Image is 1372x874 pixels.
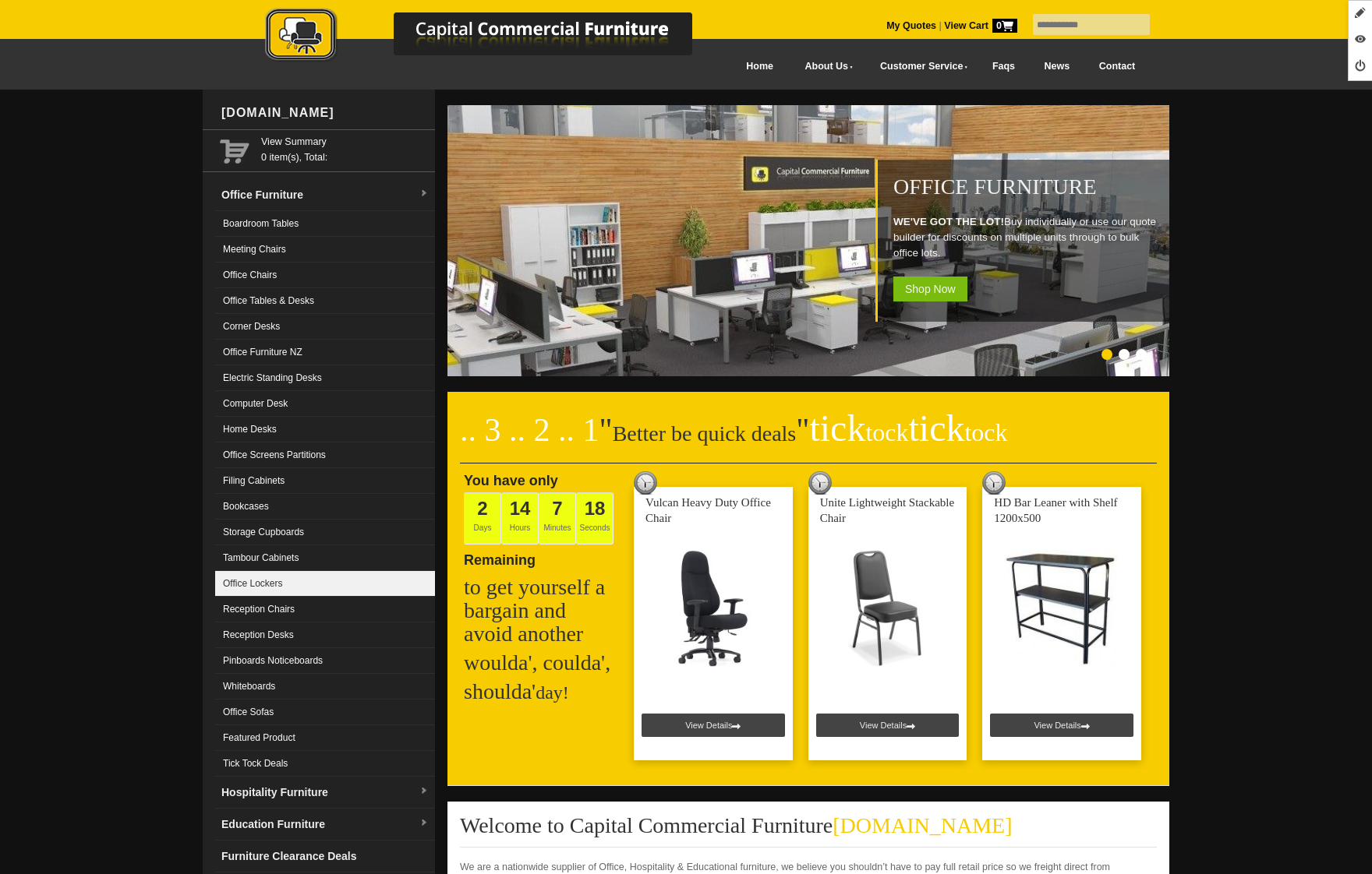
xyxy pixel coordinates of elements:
a: View Cart0 [942,20,1017,31]
a: View Summary [261,134,429,150]
span: tick tick [809,407,1007,449]
a: Meeting Chairs [215,237,435,263]
a: Capital Commercial Furniture Logo [222,8,768,69]
span: 2 [477,498,487,519]
a: Furniture Clearance Deals [215,841,435,872]
a: Electric Standing Desks [215,365,435,391]
img: dropdown [419,819,429,828]
img: Office Furniture [447,105,1172,376]
img: tick tock deal clock [808,471,832,495]
a: Pinboards Noticeboards [215,648,435,674]
div: [DOMAIN_NAME] [215,90,435,136]
img: dropdown [419,189,429,199]
span: Remaining [464,546,536,568]
span: " [796,412,1007,448]
span: tock [865,418,908,446]
a: Tick Tock Deals [215,751,435,777]
img: tick tock deal clock [982,471,1006,495]
img: tick tock deal clock [634,471,657,495]
a: Office Furniture WE'VE GOT THE LOT!Buy individually or use our quote builder for discounts on mul... [447,368,1172,379]
a: Hospitality Furnituredropdown [215,777,435,809]
a: Home Desks [215,417,435,442]
a: Reception Chairs [215,597,435,622]
span: 0 [992,19,1017,33]
img: dropdown [419,787,429,796]
a: Office Furniture NZ [215,340,435,365]
a: Education Furnituredropdown [215,809,435,841]
span: .. 3 .. 2 .. 1 [460,412,599,448]
p: Buy individually or use our quote builder for discounts on multiple units through to bulk office ... [893,214,1162,261]
a: Customer Service [863,49,978,84]
img: Capital Commercial Furniture Logo [222,8,768,65]
strong: View Cart [944,20,1017,31]
a: Whiteboards [215,674,435,700]
a: Tambour Cabinets [215,545,435,571]
span: 14 [510,498,531,519]
h2: to get yourself a bargain and avoid another [464,576,620,646]
a: Computer Desk [215,391,435,417]
h1: Office Furniture [893,175,1162,199]
span: Shop Now [893,277,967,301]
strong: WE'VE GOT THE LOT! [893,216,1004,227]
span: 0 item(s), Total: [261,134,429,163]
a: Featured Product [215,725,435,751]
span: Days [464,492,501,544]
span: " [599,412,613,448]
a: About Us [788,49,863,84]
a: Faqs [978,49,1030,84]
span: day! [536,682,569,703]
a: My Quotes [886,20,936,31]
span: Seconds [576,492,614,544]
h2: shoulda' [464,680,620,704]
span: 18 [585,498,606,519]
span: 7 [552,498,562,519]
li: Page dot 2 [1119,349,1130,360]
span: You have only [464,473,558,488]
span: tock [964,418,1007,446]
h2: Better be quick deals [460,417,1157,463]
a: Office Lockers [215,571,435,597]
span: Minutes [539,492,576,544]
li: Page dot 3 [1136,349,1147,360]
span: Hours [501,492,539,544]
a: Office Chairs [215,263,435,288]
a: Office Tables & Desks [215,288,435,314]
a: Filing Cabinets [215,468,435,494]
span: [DOMAIN_NAME] [833,813,1012,837]
h2: woulda', coulda', [464,651,620,675]
a: Corner Desks [215,314,435,340]
a: News [1030,49,1084,84]
a: Bookcases [215,494,435,520]
a: Contact [1084,49,1150,84]
h2: Welcome to Capital Commercial Furniture [460,814,1157,848]
a: Storage Cupboards [215,520,435,545]
a: Office Furnituredropdown [215,179,435,211]
a: Reception Desks [215,622,435,648]
a: Office Screens Partitions [215,442,435,468]
a: Boardroom Tables [215,211,435,237]
li: Page dot 1 [1101,349,1112,360]
a: Office Sofas [215,700,435,725]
